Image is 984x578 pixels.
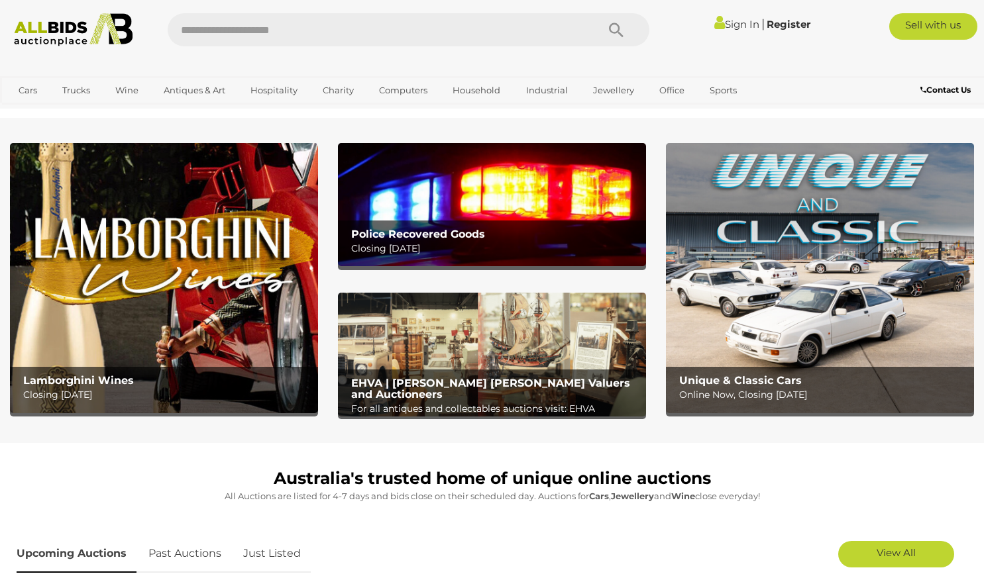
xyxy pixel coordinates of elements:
[679,387,967,403] p: Online Now, Closing [DATE]
[155,79,234,101] a: Antiques & Art
[338,143,646,266] a: Police Recovered Goods Police Recovered Goods Closing [DATE]
[338,143,646,266] img: Police Recovered Goods
[761,17,765,31] span: |
[314,79,362,101] a: Charity
[10,102,121,124] a: [GEOGRAPHIC_DATA]
[611,491,654,501] strong: Jewellery
[338,293,646,416] img: EHVA | Evans Hastings Valuers and Auctioneers
[54,79,99,101] a: Trucks
[338,293,646,416] a: EHVA | Evans Hastings Valuers and Auctioneers EHVA | [PERSON_NAME] [PERSON_NAME] Valuers and Auct...
[17,469,967,488] h1: Australia's trusted home of unique online auctions
[351,228,485,240] b: Police Recovered Goods
[583,13,649,46] button: Search
[518,79,576,101] a: Industrial
[767,18,810,30] a: Register
[351,401,639,417] p: For all antiques and collectables auctions visit: EHVA
[107,79,147,101] a: Wine
[701,79,745,101] a: Sports
[17,534,137,573] a: Upcoming Auctions
[666,143,974,412] a: Unique & Classic Cars Unique & Classic Cars Online Now, Closing [DATE]
[10,143,318,412] a: Lamborghini Wines Lamborghini Wines Closing [DATE]
[444,79,509,101] a: Household
[370,79,436,101] a: Computers
[666,143,974,412] img: Unique & Classic Cars
[10,143,318,412] img: Lamborghini Wines
[671,491,695,501] strong: Wine
[679,374,802,387] b: Unique & Classic Cars
[351,240,639,257] p: Closing [DATE]
[23,387,311,403] p: Closing [DATE]
[838,541,954,567] a: View All
[584,79,643,101] a: Jewellery
[651,79,693,101] a: Office
[10,79,46,101] a: Cars
[920,83,974,97] a: Contact Us
[242,79,306,101] a: Hospitality
[7,13,140,46] img: Allbids.com.au
[877,546,916,559] span: View All
[17,489,967,504] p: All Auctions are listed for 4-7 days and bids close on their scheduled day. Auctions for , and cl...
[233,534,311,573] a: Just Listed
[920,85,971,95] b: Contact Us
[889,13,978,40] a: Sell with us
[589,491,609,501] strong: Cars
[714,18,759,30] a: Sign In
[138,534,231,573] a: Past Auctions
[23,374,134,387] b: Lamborghini Wines
[351,377,630,401] b: EHVA | [PERSON_NAME] [PERSON_NAME] Valuers and Auctioneers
